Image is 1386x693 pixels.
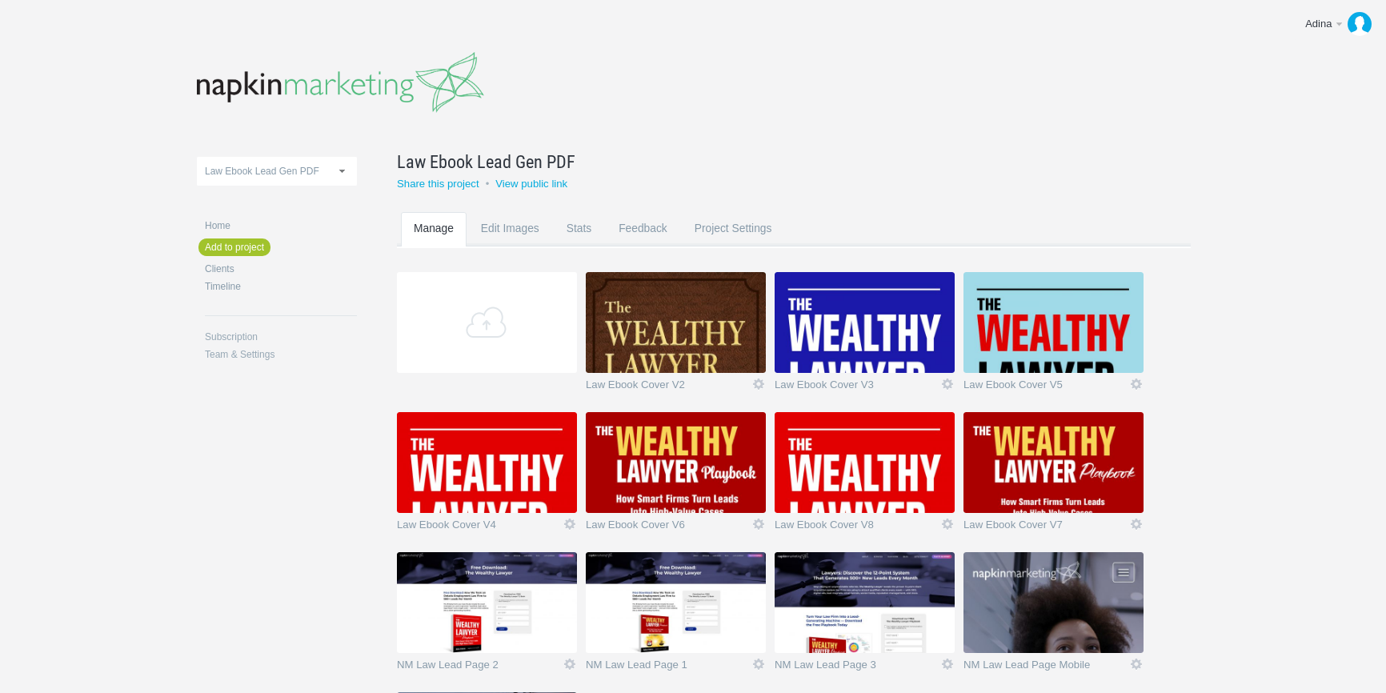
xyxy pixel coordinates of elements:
a: Law Ebook Cover V8 [775,519,940,535]
img: napkinmarketing_wf1dxj_thumb.jpg [586,412,766,513]
img: napkinmarketing_we9jkg_thumb.jpg [775,552,955,653]
a: Edit Images [468,212,552,275]
a: Law Ebook Cover V7 [963,519,1129,535]
a: Clients [205,264,357,274]
a: Law Ebook Cover V6 [586,519,751,535]
a: Share this project [397,178,479,190]
a: Law Ebook Cover V2 [586,379,751,395]
img: napkinmarketing-logo_20160520102043.png [197,52,484,113]
a: Icon [940,377,955,391]
a: Team & Settings [205,350,357,359]
a: Stats [554,212,604,275]
img: napkinmarketing_8e68r5_thumb.jpg [397,412,577,513]
span: Law Ebook Lead Gen PDF [397,149,575,174]
img: f4bd078af38d46133805870c386e97a8 [1348,12,1372,36]
a: Icon [751,377,766,391]
img: napkinmarketing_wt5s0t_thumb.jpg [775,272,955,373]
a: Law Ebook Cover V5 [963,379,1129,395]
span: Law Ebook Lead Gen PDF [205,166,319,177]
a: Icon [563,657,577,671]
a: Law Ebook Lead Gen PDF [397,149,1151,174]
a: Timeline [205,282,357,291]
a: Feedback [606,212,680,275]
img: napkinmarketing_4epd6f_thumb.jpg [775,412,955,513]
a: Add to project [198,238,270,256]
a: Home [205,221,357,230]
a: Icon [751,657,766,671]
img: napkinmarketing_qeem79_thumb.jpg [963,552,1144,653]
img: napkinmarketing_f1dfn9_thumb.jpg [963,412,1144,513]
a: Icon [751,517,766,531]
a: View public link [495,178,567,190]
a: Subscription [205,332,357,342]
a: Icon [940,517,955,531]
a: NM Law Lead Page 3 [775,659,940,675]
a: Icon [940,657,955,671]
a: Law Ebook Cover V3 [775,379,940,395]
a: Icon [1129,657,1144,671]
a: NM Law Lead Page 1 [586,659,751,675]
a: Icon [1129,517,1144,531]
a: Law Ebook Cover V4 [397,519,563,535]
a: Icon [1129,377,1144,391]
img: napkinmarketing_o4cc8x_thumb.jpg [586,552,766,653]
img: napkinmarketing_guptnb_thumb.jpg [397,552,577,653]
a: Add [397,272,577,373]
a: Icon [563,517,577,531]
small: • [486,178,490,190]
a: NM Law Lead Page 2 [397,659,563,675]
a: Manage [401,212,467,275]
a: Adina [1293,8,1378,40]
img: napkinmarketing_kmpg8d_thumb.jpg [963,272,1144,373]
a: NM Law Lead Page Mobile [963,659,1129,675]
img: napkinmarketing_ai2yzp_thumb.jpg [586,272,766,373]
a: Project Settings [682,212,785,275]
div: Adina [1305,16,1333,32]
